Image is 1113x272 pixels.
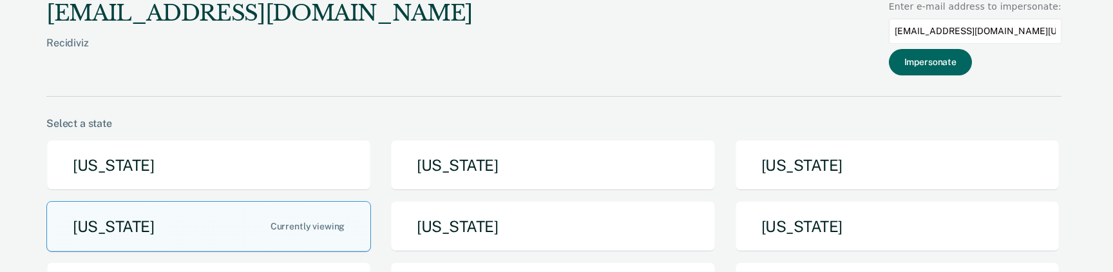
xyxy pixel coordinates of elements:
[390,140,715,191] button: [US_STATE]
[46,140,371,191] button: [US_STATE]
[735,140,1060,191] button: [US_STATE]
[735,201,1060,252] button: [US_STATE]
[46,37,473,70] div: Recidiviz
[889,49,972,75] button: Impersonate
[889,19,1061,44] input: Enter an email to impersonate...
[390,201,715,252] button: [US_STATE]
[46,117,1061,130] div: Select a state
[46,201,371,252] button: [US_STATE]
